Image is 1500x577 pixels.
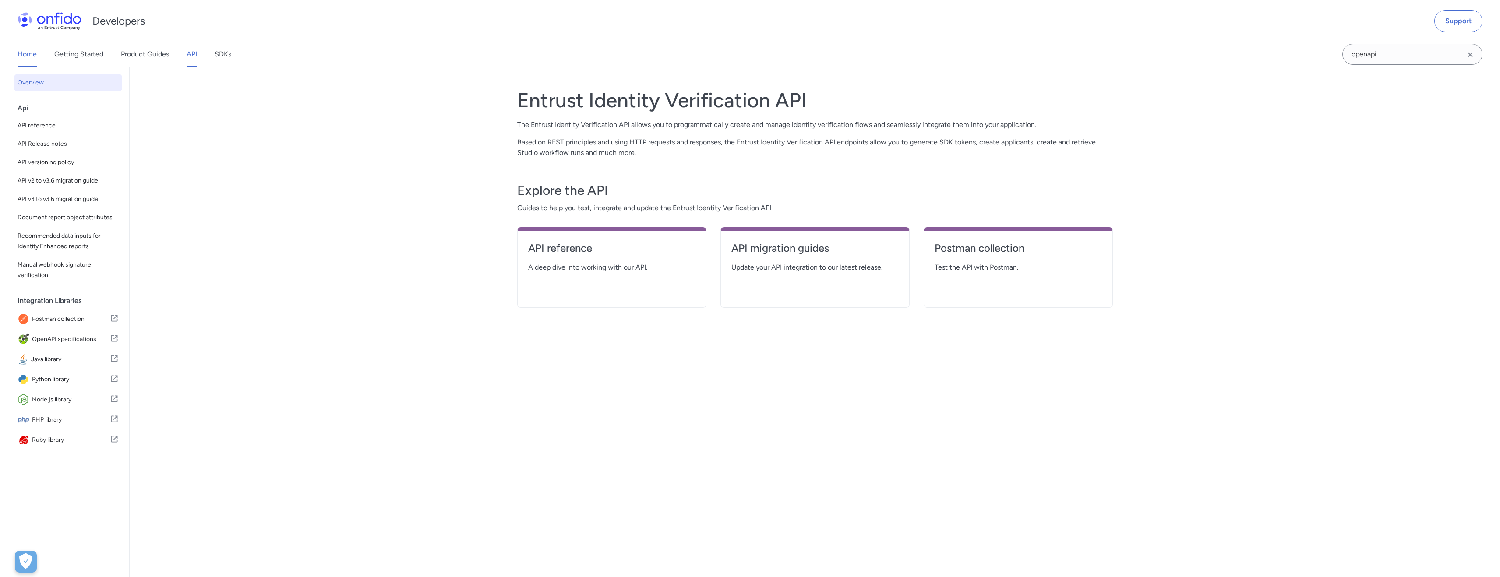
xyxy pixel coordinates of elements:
img: IconPostman collection [18,313,32,325]
img: IconPython library [18,373,32,386]
span: Node.js library [32,394,110,406]
img: IconJava library [18,353,31,366]
h4: API migration guides [731,241,899,255]
a: IconJava libraryJava library [14,350,122,369]
div: Api [18,99,126,117]
span: PHP library [32,414,110,426]
span: Manual webhook signature verification [18,260,119,281]
span: API reference [18,120,119,131]
span: API v2 to v3.6 migration guide [18,176,119,186]
a: Getting Started [54,42,103,67]
a: Home [18,42,37,67]
img: IconRuby library [18,434,32,446]
div: Integration Libraries [18,292,126,310]
button: Open Preferences [15,551,37,573]
a: SDKs [215,42,231,67]
h1: Developers [92,14,145,28]
a: API v3 to v3.6 migration guide [14,190,122,208]
span: Postman collection [32,313,110,325]
p: The Entrust Identity Verification API allows you to programmatically create and manage identity v... [517,120,1113,130]
a: Manual webhook signature verification [14,256,122,284]
span: Test the API with Postman. [935,262,1102,273]
p: Based on REST principles and using HTTP requests and responses, the Entrust Identity Verification... [517,137,1113,158]
span: API Release notes [18,139,119,149]
img: IconOpenAPI specifications [18,333,32,345]
span: Update your API integration to our latest release. [731,262,899,273]
a: IconPHP libraryPHP library [14,410,122,429]
a: IconPython libraryPython library [14,370,122,389]
a: API Release notes [14,135,122,153]
span: Ruby library [32,434,110,446]
div: Cookie Preferences [15,551,37,573]
h4: API reference [528,241,695,255]
span: A deep dive into working with our API. [528,262,695,273]
h4: Postman collection [935,241,1102,255]
a: API reference [14,117,122,134]
input: Onfido search input field [1342,44,1482,65]
img: Onfido Logo [18,12,81,30]
span: Overview [18,77,119,88]
span: OpenAPI specifications [32,333,110,345]
a: IconRuby libraryRuby library [14,430,122,450]
h1: Entrust Identity Verification API [517,88,1113,113]
a: Postman collection [935,241,1102,262]
a: Document report object attributes [14,209,122,226]
a: Recommended data inputs for Identity Enhanced reports [14,227,122,255]
span: Python library [32,373,110,386]
span: Guides to help you test, integrate and update the Entrust Identity Verification API [517,203,1113,213]
span: API versioning policy [18,157,119,168]
span: API v3 to v3.6 migration guide [18,194,119,204]
img: IconPHP library [18,414,32,426]
img: IconNode.js library [18,394,32,406]
a: API versioning policy [14,154,122,171]
a: API [187,42,197,67]
a: Overview [14,74,122,91]
a: API reference [528,241,695,262]
a: Product Guides [121,42,169,67]
a: Support [1434,10,1482,32]
h3: Explore the API [517,182,1113,199]
span: Document report object attributes [18,212,119,223]
a: IconNode.js libraryNode.js library [14,390,122,409]
a: IconOpenAPI specificationsOpenAPI specifications [14,330,122,349]
svg: Clear search field button [1465,49,1475,60]
span: Java library [31,353,110,366]
a: IconPostman collectionPostman collection [14,310,122,329]
span: Recommended data inputs for Identity Enhanced reports [18,231,119,252]
a: API migration guides [731,241,899,262]
a: API v2 to v3.6 migration guide [14,172,122,190]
